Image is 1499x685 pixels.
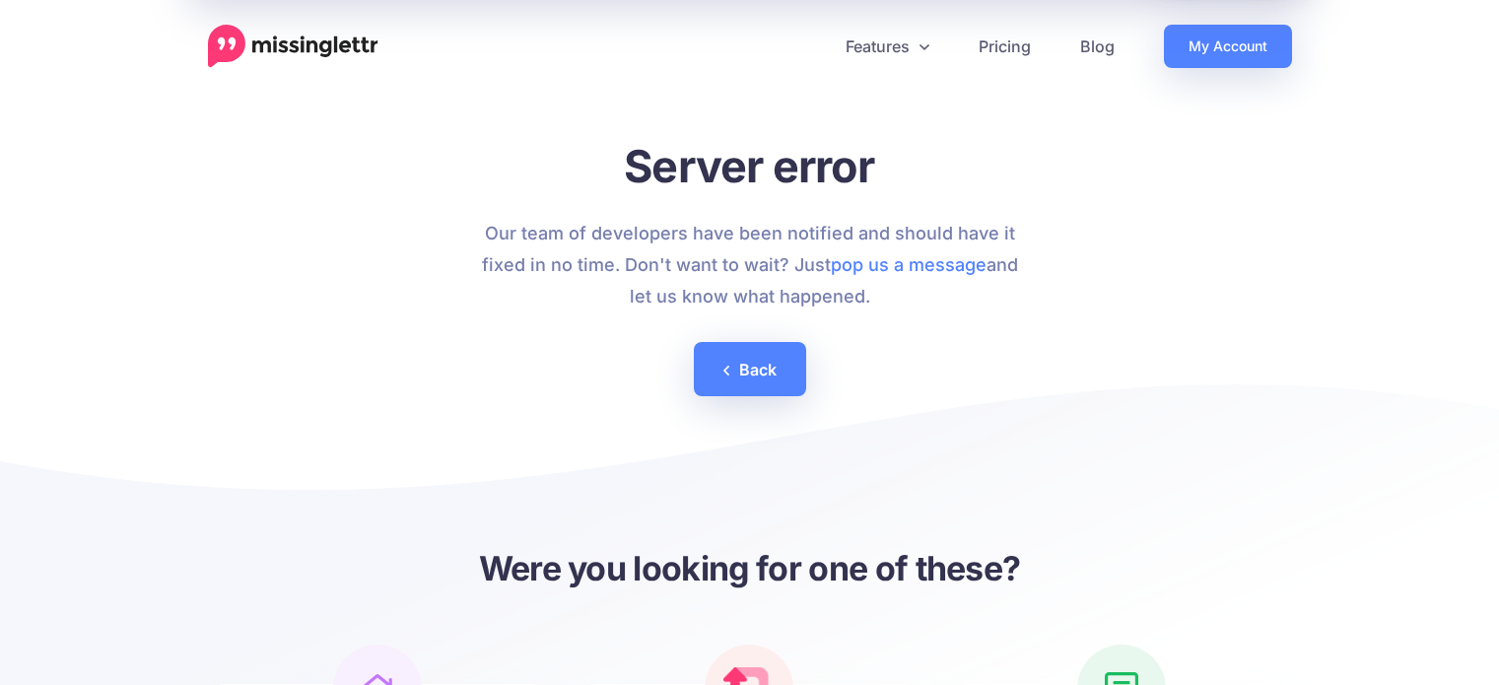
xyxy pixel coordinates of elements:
p: Our team of developers have been notified and should have it fixed in no time. Don't want to wait... [471,218,1028,312]
a: Blog [1056,25,1139,68]
a: pop us a message [831,254,987,275]
a: Pricing [954,25,1056,68]
h3: Were you looking for one of these? [208,546,1292,590]
a: Features [821,25,954,68]
h1: Server error [471,139,1028,193]
a: My Account [1164,25,1292,68]
a: Back [694,342,806,396]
